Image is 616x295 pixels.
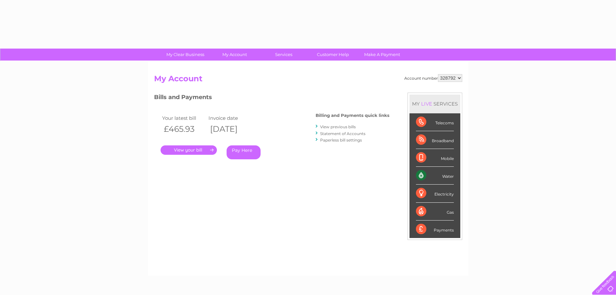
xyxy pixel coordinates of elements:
th: £465.93 [161,122,207,136]
div: Mobile [416,149,454,167]
div: Broadband [416,131,454,149]
div: Telecoms [416,113,454,131]
a: View previous bills [320,124,356,129]
a: Services [257,49,310,61]
a: Customer Help [306,49,360,61]
div: MY SERVICES [409,95,460,113]
div: Gas [416,203,454,221]
h4: Billing and Payments quick links [316,113,389,118]
a: Statement of Accounts [320,131,365,136]
a: Make A Payment [355,49,409,61]
div: Electricity [416,185,454,202]
th: [DATE] [207,122,253,136]
h3: Bills and Payments [154,93,389,104]
div: Account number [404,74,462,82]
h2: My Account [154,74,462,86]
a: My Account [208,49,261,61]
a: Pay Here [227,145,261,159]
a: Paperless bill settings [320,138,362,142]
div: Water [416,167,454,185]
td: Invoice date [207,114,253,122]
a: My Clear Business [159,49,212,61]
div: LIVE [420,101,433,107]
div: Payments [416,221,454,238]
td: Your latest bill [161,114,207,122]
a: . [161,145,217,155]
